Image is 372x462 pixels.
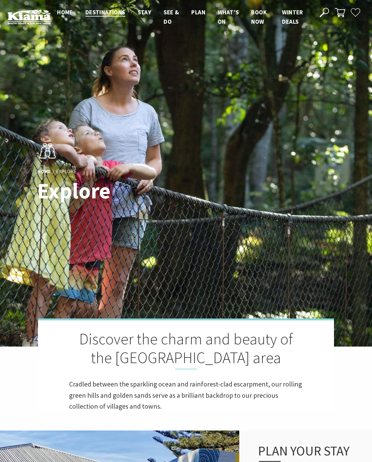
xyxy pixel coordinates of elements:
[37,168,51,175] a: Home
[69,380,302,410] span: Cradled between the sparkling ocean and rainforest-clad escarpment, our rolling green hills and g...
[57,8,73,16] span: Home
[251,8,267,25] span: Book now
[191,8,205,16] span: Plan
[51,7,312,27] nav: Main Menu
[56,167,76,175] li: Explore
[69,330,303,370] h2: Discover the charm and beauty of the [GEOGRAPHIC_DATA] area
[7,9,51,24] img: Kiama Logo
[282,8,303,25] span: Winter Deals
[218,8,239,25] span: What’s On
[85,8,125,16] span: Destinations
[138,8,151,16] span: Stay
[258,443,355,462] h3: Plan your Stay
[37,179,213,203] h1: Explore
[164,8,179,25] span: See & Do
